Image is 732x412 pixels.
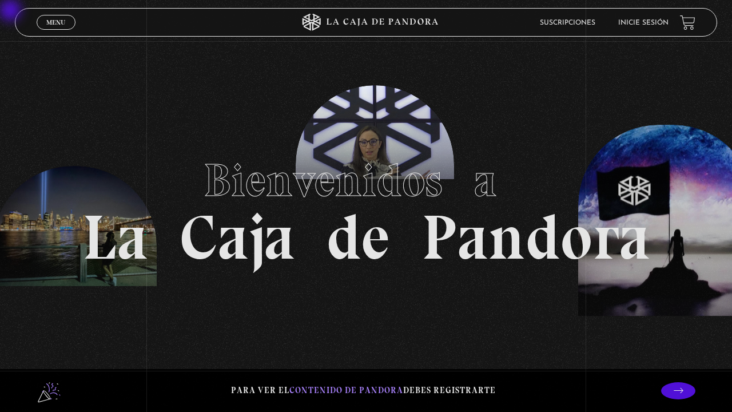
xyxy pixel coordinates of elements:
span: contenido de Pandora [289,385,403,395]
span: Menu [46,19,65,26]
a: View your shopping cart [680,15,695,30]
h1: La Caja de Pandora [82,143,650,269]
a: Inicie sesión [618,19,669,26]
a: Suscripciones [540,19,595,26]
span: Bienvenidos a [204,153,528,208]
span: Cerrar [43,29,70,37]
p: Para ver el debes registrarte [231,383,496,398]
